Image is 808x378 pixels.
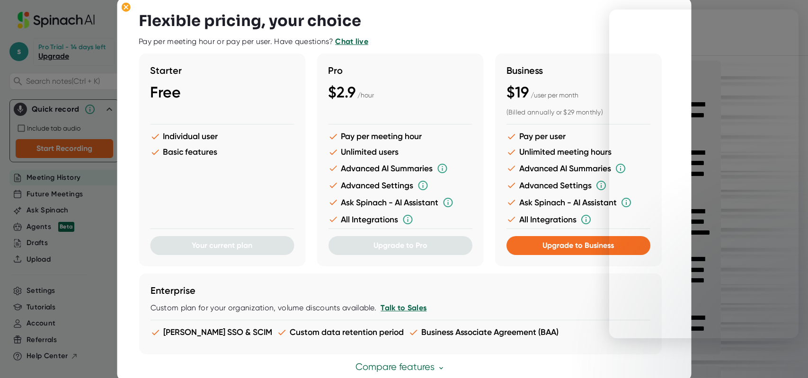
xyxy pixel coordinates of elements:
div: Custom plan for your organization, volume discounts available. [150,303,650,313]
a: Chat live [335,37,368,46]
h3: Starter [150,65,294,76]
li: Pay per meeting hour [328,132,472,141]
span: / user per month [530,91,578,99]
button: Upgrade to Pro [328,236,472,255]
div: (Billed annually or $29 monthly) [506,108,650,117]
li: Pay per user [506,132,650,141]
div: Pay per meeting hour or pay per user. Have questions? [139,37,368,46]
li: Ask Spinach - AI Assistant [328,197,472,208]
li: Individual user [150,132,294,141]
button: Upgrade to Business [506,236,650,255]
h3: Pro [328,65,472,76]
span: Upgrade to Pro [373,241,427,250]
li: Unlimited meeting hours [506,147,650,157]
a: Compare features [355,361,445,372]
li: All Integrations [328,214,472,225]
li: Unlimited users [328,147,472,157]
a: Talk to Sales [381,303,426,312]
li: Basic features [150,147,294,157]
span: Your current plan [192,241,252,250]
button: Your current plan [150,236,294,255]
h3: Business [506,65,650,76]
iframe: Intercom live chat [609,9,799,338]
li: Business Associate Agreement (BAA) [408,327,558,337]
iframe: Intercom live chat [776,346,799,369]
span: Free [150,83,181,101]
li: [PERSON_NAME] SSO & SCIM [150,327,272,337]
span: $2.9 [328,83,355,101]
h3: Flexible pricing, your choice [139,12,361,30]
li: Custom data retention period [276,327,403,337]
span: $19 [506,83,528,101]
li: All Integrations [506,214,650,225]
li: Ask Spinach - AI Assistant [506,197,650,208]
h3: Enterprise [150,285,650,296]
span: Upgrade to Business [542,241,614,250]
li: Advanced AI Summaries [328,163,472,174]
li: Advanced Settings [506,180,650,191]
li: Advanced AI Summaries [506,163,650,174]
span: / hour [357,91,374,99]
li: Advanced Settings [328,180,472,191]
